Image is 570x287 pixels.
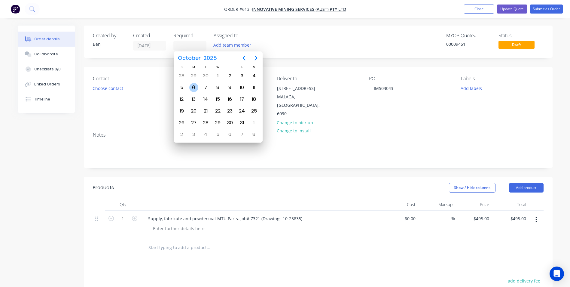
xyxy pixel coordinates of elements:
div: Friday, October 17, 2025 [237,95,246,104]
div: Sunday, October 26, 2025 [177,118,186,127]
div: Thursday, October 23, 2025 [225,106,234,116]
div: Tuesday, November 4, 2025 [201,130,210,139]
div: Tuesday, October 7, 2025 [201,83,210,92]
div: PO [369,76,451,82]
button: Next page [250,52,262,64]
button: Submit as Order [530,5,563,14]
div: M [188,65,200,70]
div: Thursday, October 30, 2025 [225,118,234,127]
div: F [236,65,248,70]
div: Labels [461,76,543,82]
button: Change to install [273,127,314,135]
div: Order details [34,36,60,42]
div: Saturday, October 25, 2025 [249,106,258,116]
div: Ben [93,41,126,47]
div: Assigned to [214,33,274,39]
button: Order details [18,32,75,47]
span: Draft [498,41,535,48]
div: Friday, October 24, 2025 [237,106,246,116]
div: Thursday, October 16, 2025 [225,95,234,104]
div: Monday, September 29, 2025 [189,71,198,80]
div: Friday, November 7, 2025 [237,130,246,139]
button: Close [464,5,494,14]
div: Collaborate [34,51,58,57]
div: [STREET_ADDRESS]MALAGA, [GEOGRAPHIC_DATA], 6090 [272,84,332,118]
div: Saturday, November 8, 2025 [249,130,258,139]
button: Collaborate [18,47,75,62]
div: Linked Orders [34,82,60,87]
div: Notes [93,132,544,138]
div: Tuesday, October 21, 2025 [201,106,210,116]
div: Supply, fabricate and powdercoat MTU Parts. Job# 7321 (Drawings 10-25835) [143,214,307,223]
div: Price [455,199,492,211]
div: Monday, November 3, 2025 [189,130,198,139]
button: October2025 [174,53,221,63]
div: S [248,65,260,70]
div: Sunday, September 28, 2025 [177,71,186,80]
div: Monday, October 6, 2025 [189,83,198,92]
button: Show / Hide columns [449,183,495,193]
div: S [176,65,188,70]
div: W [212,65,224,70]
div: Friday, October 3, 2025 [237,71,246,80]
div: MALAGA, [GEOGRAPHIC_DATA], 6090 [277,93,327,118]
div: Wednesday, October 22, 2025 [213,106,222,116]
button: Previous page [238,52,250,64]
input: Start typing to add a product... [148,242,268,254]
div: Saturday, October 11, 2025 [249,83,258,92]
span: 2025 [202,53,218,63]
div: Deliver to [277,76,359,82]
button: Timeline [18,92,75,107]
span: % [451,215,455,222]
div: Checklists 0/0 [34,66,61,72]
div: Monday, October 20, 2025 [189,106,198,116]
button: Checklists 0/0 [18,62,75,77]
div: Wednesday, November 5, 2025 [213,130,222,139]
div: Timeline [34,97,50,102]
div: 00009451 [446,41,491,47]
div: Saturday, October 4, 2025 [249,71,258,80]
div: Thursday, October 9, 2025 [225,83,234,92]
div: Sunday, October 19, 2025 [177,106,186,116]
button: Add team member [214,41,255,49]
img: Factory [11,5,20,14]
div: Wednesday, October 15, 2025 [213,95,222,104]
div: Saturday, October 18, 2025 [249,95,258,104]
div: Wednesday, October 8, 2025 [213,83,222,92]
div: Markup [418,199,455,211]
div: Monday, October 13, 2025 [189,95,198,104]
div: Created [133,33,166,39]
div: Thursday, November 6, 2025 [225,130,234,139]
div: Required [173,33,206,39]
button: Change to pick up [273,118,316,126]
span: Innovative Mining Services (Aust) Pty Ltd [252,6,346,12]
div: Monday, October 27, 2025 [189,118,198,127]
button: add delivery fee [505,277,544,285]
div: Friday, October 31, 2025 [237,118,246,127]
span: October [177,53,202,63]
div: Status [498,33,544,39]
div: Sunday, October 5, 2025 [177,83,186,92]
div: Qty [105,199,141,211]
div: T [224,65,236,70]
div: IMS03043 [369,84,398,93]
div: Cost [381,199,418,211]
div: Tuesday, September 30, 2025 [201,71,210,80]
div: Wednesday, October 29, 2025 [213,118,222,127]
button: Linked Orders [18,77,75,92]
div: Wednesday, October 1, 2025 [213,71,222,80]
div: T [200,65,212,70]
div: Tuesday, October 28, 2025 [201,118,210,127]
div: Sunday, November 2, 2025 [177,130,186,139]
div: Friday, October 10, 2025 [237,83,246,92]
span: Order #613 - [224,6,252,12]
div: Thursday, October 2, 2025 [225,71,234,80]
div: Total [492,199,529,211]
button: Add labels [458,84,485,92]
div: [STREET_ADDRESS] [277,84,327,93]
div: Open Intercom Messenger [550,267,564,281]
div: Products [93,184,114,191]
div: Sunday, October 12, 2025 [177,95,186,104]
div: Contact [93,76,175,82]
div: Saturday, November 1, 2025 [249,118,258,127]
